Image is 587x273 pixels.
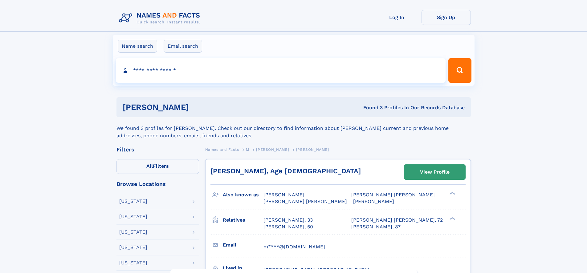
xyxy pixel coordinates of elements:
span: [PERSON_NAME] [353,199,394,204]
div: ❯ [448,191,455,195]
a: Sign Up [422,10,471,25]
a: [PERSON_NAME], 33 [263,217,313,223]
button: Search Button [448,58,471,83]
span: [PERSON_NAME] [256,147,289,152]
img: Logo Names and Facts [116,10,205,26]
a: [PERSON_NAME], Age [DEMOGRAPHIC_DATA] [210,167,361,175]
div: Found 3 Profiles In Our Records Database [276,104,465,111]
h3: Relatives [223,215,263,225]
a: M [246,146,249,153]
div: [US_STATE] [119,230,147,235]
span: All [146,163,153,169]
span: [PERSON_NAME] [263,192,304,198]
span: [GEOGRAPHIC_DATA], [GEOGRAPHIC_DATA] [263,267,369,273]
div: Filters [116,147,199,152]
label: Email search [164,40,202,53]
label: Filters [116,159,199,174]
span: [PERSON_NAME] [PERSON_NAME] [263,199,347,204]
a: Names and Facts [205,146,239,153]
span: M [246,147,249,152]
div: ❯ [448,216,455,220]
h3: Email [223,240,263,250]
a: [PERSON_NAME], 87 [351,223,401,230]
div: View Profile [420,165,450,179]
span: [PERSON_NAME] [296,147,329,152]
input: search input [116,58,446,83]
a: [PERSON_NAME] [256,146,289,153]
a: View Profile [404,165,465,179]
a: [PERSON_NAME] [PERSON_NAME], 72 [351,217,443,223]
div: [US_STATE] [119,214,147,219]
a: Log In [372,10,422,25]
label: Name search [118,40,157,53]
div: Browse Locations [116,181,199,187]
div: [US_STATE] [119,245,147,250]
a: [PERSON_NAME], 50 [263,223,313,230]
h3: Also known as [223,190,263,200]
div: We found 3 profiles for [PERSON_NAME]. Check out our directory to find information about [PERSON_... [116,117,471,139]
h1: [PERSON_NAME] [123,103,276,111]
div: [US_STATE] [119,199,147,204]
div: [US_STATE] [119,260,147,265]
span: [PERSON_NAME] [PERSON_NAME] [351,192,435,198]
